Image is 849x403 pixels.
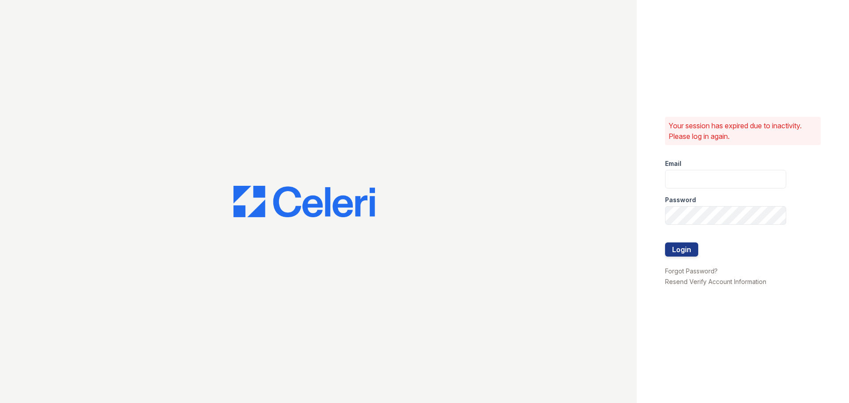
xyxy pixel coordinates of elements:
label: Email [665,159,681,168]
label: Password [665,196,696,204]
button: Login [665,242,698,257]
img: CE_Logo_Blue-a8612792a0a2168367f1c8372b55b34899dd931a85d93a1a3d3e32e68fde9ad4.png [233,186,375,218]
a: Resend Verify Account Information [665,278,766,285]
a: Forgot Password? [665,267,718,275]
p: Your session has expired due to inactivity. Please log in again. [669,120,817,142]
